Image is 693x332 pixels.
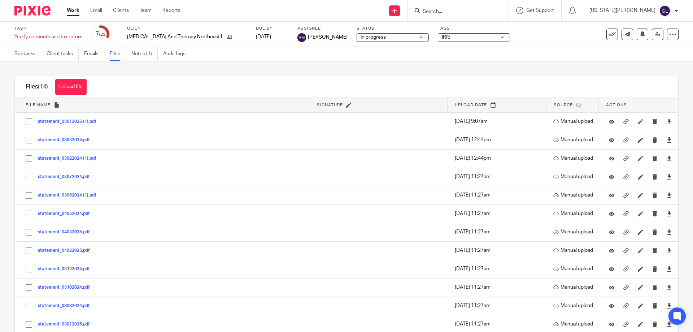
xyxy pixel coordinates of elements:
a: Download [667,302,672,309]
a: Download [667,173,672,180]
p: Manual upload [553,320,595,328]
span: [DATE] [256,34,271,39]
input: Select [22,244,36,258]
a: Download [667,210,672,217]
a: Subtasks [14,47,41,61]
a: Download [667,320,672,328]
img: svg%3E [297,33,306,42]
span: Upload date [455,103,487,107]
img: Pixie [14,6,51,16]
span: Get Support [526,8,554,13]
span: In progress [361,35,386,40]
button: statement_03032024.pdf [38,138,95,143]
p: Manual upload [553,118,595,125]
a: Team [140,7,152,14]
p: [DATE] 11:27am [455,265,542,272]
input: Select [22,170,36,184]
a: Clients [113,7,129,14]
button: statement_03012025.pdf [38,322,95,327]
button: statement_03122024.pdf [38,267,95,272]
p: [DATE] 11:27am [455,191,542,199]
a: Download [667,284,672,291]
p: [US_STATE][PERSON_NAME] [589,7,655,14]
input: Select [22,225,36,239]
input: Search [422,9,487,15]
label: Task [14,26,83,31]
a: Work [67,7,79,14]
p: Manual upload [553,136,595,143]
label: Client [127,26,247,31]
button: statement_04022025.pdf [38,248,95,253]
a: Download [667,228,672,236]
p: [DATE] 11:27am [455,320,542,328]
button: statement_03052024 (1).pdf [38,193,102,198]
span: Signature [317,103,343,107]
p: Manual upload [553,302,595,309]
button: statement_03072024.pdf [38,174,95,180]
a: Emails [84,47,104,61]
p: [DATE] 11:27am [455,247,542,254]
a: Email [90,7,102,14]
input: Select [22,152,36,165]
p: Manual upload [553,210,595,217]
div: 7 [96,30,105,38]
a: Download [667,136,672,143]
input: Select [22,133,36,147]
p: Manual upload [553,173,595,180]
a: Audit logs [163,47,191,61]
p: Manual upload [553,191,595,199]
p: Manual upload [553,228,595,236]
p: Manual upload [553,265,595,272]
span: [PERSON_NAME] [308,34,348,41]
span: Source [554,103,573,107]
div: Yearly accounts and tax return [14,33,83,40]
h1: Files [26,83,48,91]
p: Manual upload [553,284,595,291]
small: /23 [99,33,105,36]
input: Select [22,189,36,202]
img: svg%3E [659,5,671,17]
a: Download [667,247,672,254]
label: Tags [438,26,510,31]
label: Assignee [297,26,348,31]
p: [DATE] 11:27am [455,228,542,236]
p: Manual upload [553,155,595,162]
p: [DATE] 11:27am [455,284,542,291]
p: [MEDICAL_DATA] And Therapy Northeast Limited [127,33,223,40]
span: (14) [38,84,48,90]
input: Select [22,262,36,276]
a: Download [667,155,672,162]
p: [DATE] 12:44pm [455,136,542,143]
label: Status [357,26,429,31]
p: Manual upload [553,247,595,254]
a: Notes (1) [131,47,158,61]
a: Reports [162,7,180,14]
span: IRIS [442,35,450,40]
span: File name [26,103,51,107]
button: statement_03022024 (1).pdf [38,156,102,161]
button: statement_03082024.pdf [38,303,95,309]
a: Files [110,47,126,61]
input: Select [22,281,36,294]
input: Select [22,318,36,331]
a: Download [667,118,672,125]
a: Client tasks [47,47,79,61]
p: [DATE] 11:27am [455,302,542,309]
button: statement_03012025 (1).pdf [38,119,102,124]
a: Download [667,191,672,199]
button: statement_04032025.pdf [38,230,95,235]
p: [DATE] 11:27am [455,210,542,217]
input: Select [22,115,36,129]
span: Actions [606,103,627,107]
input: Select [22,207,36,221]
p: [DATE] 11:27am [455,173,542,180]
button: statement_03102024.pdf [38,285,95,290]
input: Select [22,299,36,313]
p: [DATE] 12:44pm [455,155,542,162]
button: Upload file [55,79,87,95]
label: Due by [256,26,288,31]
button: statement_04062024.pdf [38,211,95,216]
a: Download [667,265,672,272]
p: [DATE] 9:07am [455,118,542,125]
